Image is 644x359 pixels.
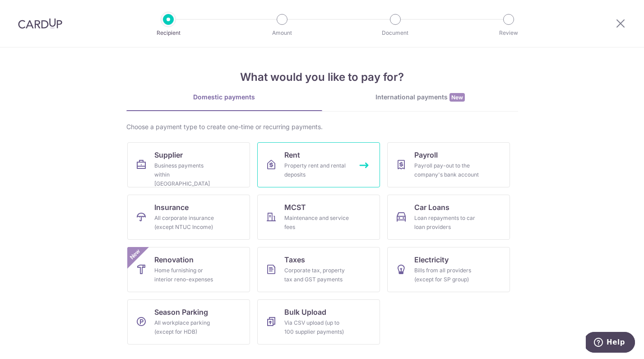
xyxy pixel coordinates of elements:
div: Via CSV upload (up to 100 supplier payments) [284,318,349,336]
span: Bulk Upload [284,307,326,317]
span: Rent [284,149,300,160]
div: All corporate insurance (except NTUC Income) [154,214,219,232]
div: Corporate tax, property tax and GST payments [284,266,349,284]
span: Help [21,6,39,14]
div: Domestic payments [126,93,322,102]
a: Season ParkingAll workplace parking (except for HDB) [127,299,250,345]
span: New [449,93,465,102]
a: RentProperty rent and rental deposits [257,142,380,187]
a: SupplierBusiness payments within [GEOGRAPHIC_DATA] [127,142,250,187]
p: Review [475,28,542,37]
div: Choose a payment type to create one-time or recurring payments. [126,122,518,131]
div: Business payments within [GEOGRAPHIC_DATA] [154,161,219,188]
div: Home furnishing or interior reno-expenses [154,266,219,284]
a: ElectricityBills from all providers (except for SP group) [387,247,510,292]
div: Property rent and rental deposits [284,161,349,179]
span: Taxes [284,254,305,265]
p: Amount [249,28,315,37]
div: Payroll pay-out to the company's bank account [414,161,479,179]
img: CardUp [18,18,62,29]
span: Electricity [414,254,449,265]
span: Car Loans [414,202,449,213]
span: MCST [284,202,306,213]
div: Maintenance and service fees [284,214,349,232]
span: New [127,247,142,262]
span: Season Parking [154,307,208,317]
div: International payments [322,93,518,102]
div: All workplace parking (except for HDB) [154,318,219,336]
div: Bills from all providers (except for SP group) [414,266,479,284]
iframe: Opens a widget where you can find more information [586,332,635,354]
span: Insurance [154,202,189,213]
a: Bulk UploadVia CSV upload (up to 100 supplier payments) [257,299,380,345]
p: Document [362,28,429,37]
span: Payroll [414,149,438,160]
span: Renovation [154,254,194,265]
a: PayrollPayroll pay-out to the company's bank account [387,142,510,187]
h4: What would you like to pay for? [126,69,518,85]
div: Loan repayments to car loan providers [414,214,479,232]
a: InsuranceAll corporate insurance (except NTUC Income) [127,195,250,240]
a: RenovationHome furnishing or interior reno-expensesNew [127,247,250,292]
a: TaxesCorporate tax, property tax and GST payments [257,247,380,292]
p: Recipient [135,28,202,37]
a: Car LoansLoan repayments to car loan providers [387,195,510,240]
span: Supplier [154,149,183,160]
a: MCSTMaintenance and service fees [257,195,380,240]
